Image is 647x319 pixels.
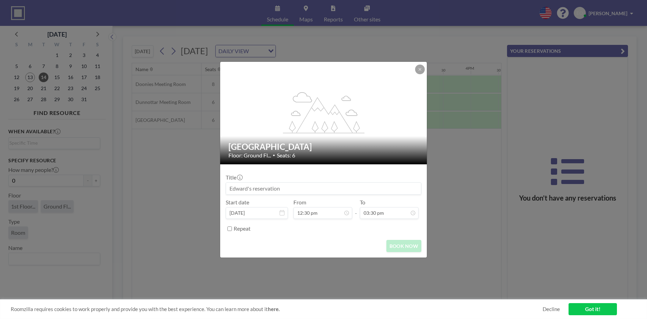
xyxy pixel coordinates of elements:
g: flex-grow: 1.2; [283,91,365,133]
span: Seats: 6 [277,152,295,159]
label: Repeat [234,225,251,232]
span: Floor: Ground Fl... [228,152,271,159]
a: Got it! [569,303,617,315]
span: • [273,153,275,158]
label: From [293,199,306,206]
label: To [360,199,365,206]
button: BOOK NOW [386,240,421,252]
span: - [355,201,357,216]
a: Decline [543,306,560,312]
label: Title [226,174,242,181]
input: Edward's reservation [226,183,421,194]
a: here. [268,306,280,312]
span: Roomzilla requires cookies to work properly and provide you with the best experience. You can lea... [11,306,543,312]
label: Start date [226,199,249,206]
h2: [GEOGRAPHIC_DATA] [228,142,419,152]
